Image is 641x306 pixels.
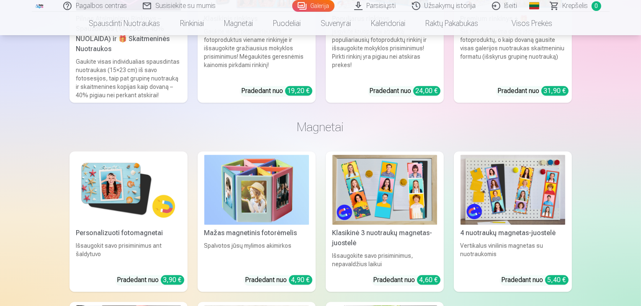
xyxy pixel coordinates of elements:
[73,228,184,238] div: Personalizuoti fotomagnetai
[417,275,440,285] div: 4,60 €
[161,275,184,285] div: 3,90 €
[461,155,565,225] img: 4 nuotraukų magnetas-juostelė
[263,12,311,35] a: Puodeliai
[457,241,569,268] div: Vertikalus vinilinis magnetas su nuotraukomis
[242,86,312,96] div: Pradedant nuo
[498,86,569,96] div: Pradedant nuo
[457,27,569,79] div: Šis rinkinys apima daug įdomių fotoproduktų, o kaip dovaną gausite visas galerijos nuotraukas ska...
[370,86,440,96] div: Pradedant nuo
[76,155,181,225] img: Personalizuoti fotomagnetai
[201,228,312,238] div: Mažas magnetinis fotorėmelis
[541,86,569,96] div: 31,90 €
[415,12,488,35] a: Raktų pakabukas
[502,275,569,285] div: Pradedant nuo
[373,275,440,285] div: Pradedant nuo
[35,3,44,8] img: /fa2
[245,275,312,285] div: Pradedant nuo
[563,1,588,11] span: Krepšelis
[214,12,263,35] a: Magnetai
[198,151,316,292] a: Mažas magnetinis fotorėmelisMažas magnetinis fotorėmelisSpalvotos jūsų mylimos akimirkosPradedant...
[285,86,312,96] div: 19,20 €
[488,12,562,35] a: Visos prekės
[201,27,312,79] div: Gaukite visus populiariausius fotoproduktus viename rinkinyje ir išsaugokite gražiausius mokyklos...
[79,12,170,35] a: Spausdinti nuotraukas
[170,12,214,35] a: Rinkiniai
[329,228,440,248] div: Klasikinė 3 nuotraukų magnetas-juostelė
[326,151,444,292] a: Klasikinė 3 nuotraukų magnetas-juostelėKlasikinė 3 nuotraukų magnetas-juostelėIšsaugokite savo pr...
[289,275,312,285] div: 4,90 €
[457,228,569,238] div: 4 nuotraukų magnetas-juostelė
[545,275,569,285] div: 5,40 €
[311,12,361,35] a: Suvenyrai
[592,1,601,11] span: 0
[454,151,572,292] a: 4 nuotraukų magnetas-juostelė4 nuotraukų magnetas-juostelėVertikalus vinilinis magnetas su nuotra...
[413,86,440,96] div: 24,00 €
[329,27,440,79] div: Įsigykite kruopščiai atrinktą populiariausių fotoproduktų rinkinį ir išsaugokite mokyklos prisimi...
[73,241,184,268] div: Išsaugokit savo prisiminimus ant šaldytuvo
[204,155,309,225] img: Mažas magnetinis fotorėmelis
[117,275,184,285] div: Pradedant nuo
[73,57,184,99] div: Gaukite visas individualias spausdintas nuotraukas (15×23 cm) iš savo fotosesijos, taip pat grupi...
[332,155,437,225] img: Klasikinė 3 nuotraukų magnetas-juostelė
[201,241,312,268] div: Spalvotos jūsų mylimos akimirkos
[329,252,440,268] div: Išsaugokite savo prisiminimus, nepavaldžius laikui
[70,151,188,292] a: Personalizuoti fotomagnetaiPersonalizuoti fotomagnetaiIšsaugokit savo prisiminimus ant šaldytuvoP...
[76,119,565,135] h3: Magnetai
[361,12,415,35] a: Kalendoriai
